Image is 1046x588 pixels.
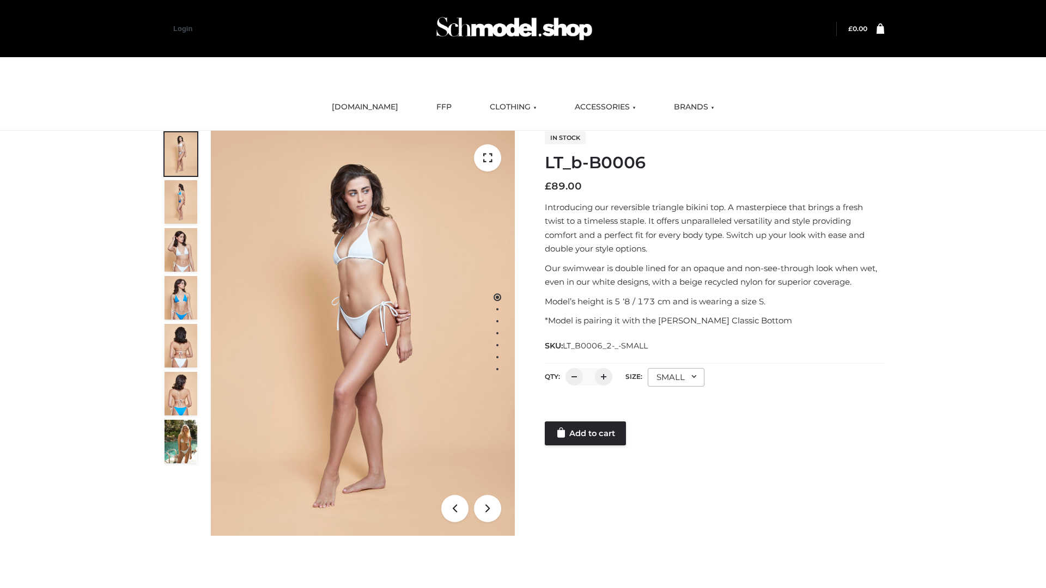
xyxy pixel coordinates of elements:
[567,95,644,119] a: ACCESSORIES
[563,341,648,351] span: LT_B0006_2-_-SMALL
[165,324,197,367] img: ArielClassicBikiniTop_CloudNine_AzureSky_OW114ECO_7-scaled.jpg
[165,372,197,415] img: ArielClassicBikiniTop_CloudNine_AzureSky_OW114ECO_8-scaled.jpg
[625,372,642,381] label: Size:
[165,228,197,272] img: ArielClassicBikiniTop_CloudNine_AzureSky_OW114ECO_3-scaled.jpg
[482,95,545,119] a: CLOTHING
[545,180,582,192] bdi: 89.00
[545,261,884,289] p: Our swimwear is double lined for an opaque and non-see-through look when wet, even in our white d...
[545,153,884,173] h1: LT_b-B0006
[545,180,551,192] span: £
[433,7,596,50] img: Schmodel Admin 964
[165,420,197,463] img: Arieltop_CloudNine_AzureSky2.jpg
[666,95,722,119] a: BRANDS
[545,372,560,381] label: QTY:
[848,24,867,33] bdi: 0.00
[173,24,192,33] a: Login
[848,24,867,33] a: £0.00
[545,295,884,309] p: Model’s height is 5 ‘8 / 173 cm and is wearing a size S.
[545,339,649,352] span: SKU:
[848,24,853,33] span: £
[545,421,626,445] a: Add to cart
[545,200,884,256] p: Introducing our reversible triangle bikini top. A masterpiece that brings a fresh twist to a time...
[648,368,704,387] div: SMALL
[545,314,884,328] p: *Model is pairing it with the [PERSON_NAME] Classic Bottom
[324,95,406,119] a: [DOMAIN_NAME]
[165,276,197,320] img: ArielClassicBikiniTop_CloudNine_AzureSky_OW114ECO_4-scaled.jpg
[428,95,460,119] a: FFP
[165,132,197,176] img: ArielClassicBikiniTop_CloudNine_AzureSky_OW114ECO_1-scaled.jpg
[165,180,197,224] img: ArielClassicBikiniTop_CloudNine_AzureSky_OW114ECO_2-scaled.jpg
[545,131,586,144] span: In stock
[211,131,515,536] img: ArielClassicBikiniTop_CloudNine_AzureSky_OW114ECO_1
